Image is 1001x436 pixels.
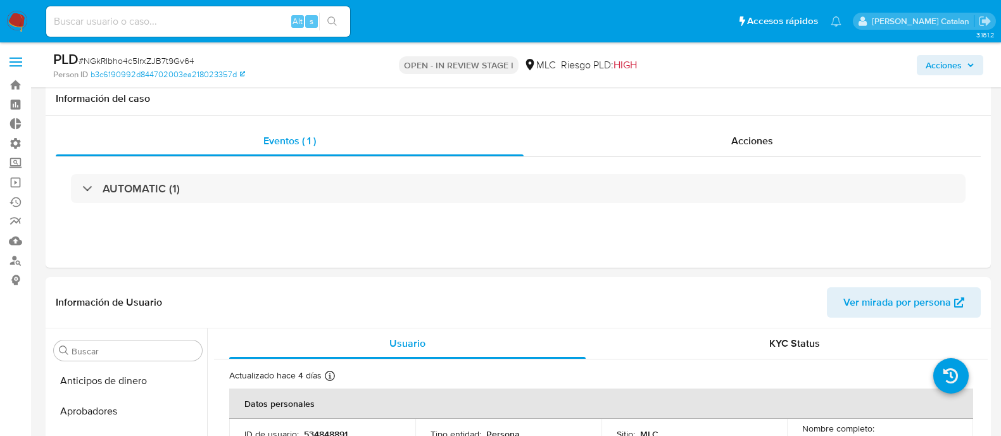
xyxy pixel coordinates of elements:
span: Acciones [926,55,962,75]
th: Datos personales [229,389,973,419]
h1: Información del caso [56,92,981,105]
a: Salir [978,15,992,28]
button: Acciones [917,55,983,75]
button: search-icon [319,13,345,30]
span: Alt [293,15,303,27]
span: HIGH [614,58,637,72]
span: Ver mirada por persona [843,287,951,318]
p: OPEN - IN REVIEW STAGE I [399,56,519,74]
input: Buscar [72,346,197,357]
div: MLC [524,58,556,72]
span: Usuario [389,336,425,351]
b: PLD [53,49,79,69]
button: Ver mirada por persona [827,287,981,318]
span: s [310,15,313,27]
p: rociodaniela.benavidescatalan@mercadolibre.cl [872,15,974,27]
div: AUTOMATIC (1) [71,174,966,203]
span: Eventos ( 1 ) [263,134,316,148]
button: Anticipos de dinero [49,366,207,396]
h1: Información de Usuario [56,296,162,309]
span: Acciones [731,134,773,148]
b: Person ID [53,69,88,80]
a: Notificaciones [831,16,841,27]
a: b3c6190992d844702003ea218023357d [91,69,245,80]
h3: AUTOMATIC (1) [103,182,180,196]
button: Buscar [59,346,69,356]
button: Aprobadores [49,396,207,427]
span: # NGkRIbho4c5IrxZJB7t9Gv64 [79,54,194,67]
span: KYC Status [769,336,820,351]
p: Actualizado hace 4 días [229,370,322,382]
input: Buscar usuario o caso... [46,13,350,30]
p: Nombre completo : [802,423,874,434]
span: Accesos rápidos [747,15,818,28]
span: Riesgo PLD: [561,58,637,72]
